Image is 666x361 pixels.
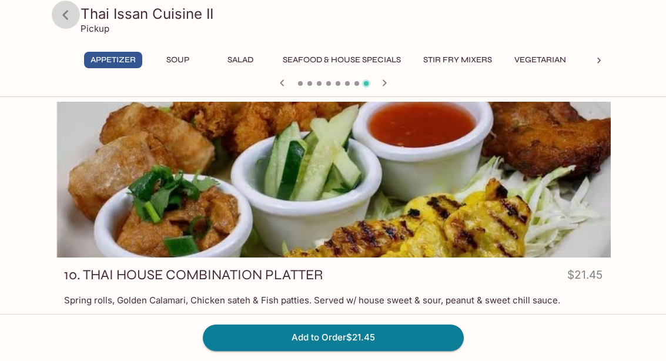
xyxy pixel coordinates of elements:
p: Pickup [81,23,109,34]
button: Noodles [582,52,635,68]
h4: $21.45 [567,266,603,289]
button: Soup [152,52,205,68]
button: Vegetarian [508,52,573,68]
button: Stir Fry Mixers [417,52,498,68]
h3: Thai Issan Cuisine II [81,5,606,23]
button: Salad [214,52,267,68]
h3: 10. THAI HOUSE COMBINATION PLATTER [64,266,323,284]
div: 10. THAI HOUSE COMBINATION PLATTER [56,102,611,258]
button: Add to Order$21.45 [203,325,464,350]
p: Spring rolls, Golden Calamari, Chicken sateh & Fish patties. Served w/ house sweet & sour, peanut... [64,295,603,306]
button: Appetizer [84,52,142,68]
button: Seafood & House Specials [276,52,407,68]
